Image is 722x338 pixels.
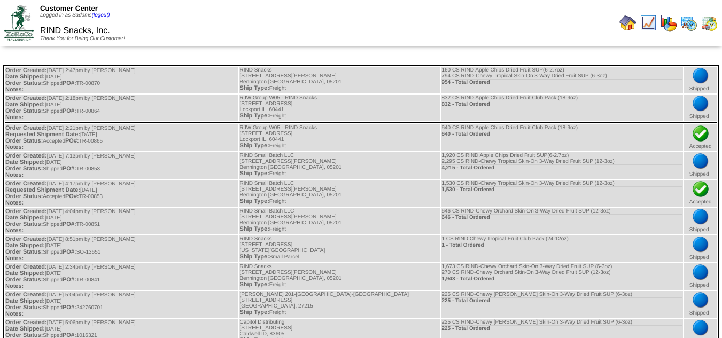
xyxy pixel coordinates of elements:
td: Accepted [684,124,717,151]
td: RIND Snacks [STREET_ADDRESS][PERSON_NAME] Bennington [GEOGRAPHIC_DATA], 05201 Freight [239,67,440,93]
div: 4,215 - Total Ordered [441,164,682,171]
div: 640 - Total Ordered [441,131,682,137]
div: 954 - Total Ordered [441,79,682,85]
span: Date Shipped: [5,74,45,80]
td: [DATE] 8:51pm by [PERSON_NAME] [DATE] Shipped SO-13651 [5,235,238,262]
span: Ship Type: [239,143,269,149]
span: Order Status: [5,108,43,114]
img: bluedot.png [692,236,709,253]
span: Date Shipped: [5,298,45,304]
span: Requested Shipment Date: [5,187,80,193]
span: Notes: [5,200,24,206]
img: bluedot.png [692,67,709,84]
td: 1,673 CS RIND-Chewy Orchard Skin-On 3-Way Dried Fruit SUP (6-3oz) 270 CS RIND-Chewy Orchard Skin-... [441,263,682,290]
span: Order Status: [5,193,43,200]
span: Order Status: [5,166,43,172]
img: bluedot.png [692,95,709,112]
span: Order Status: [5,221,43,227]
span: PO#: [63,304,76,311]
span: Ship Type: [239,254,269,260]
img: calendarinout.gif [701,14,718,32]
td: 640 CS RIND Apple Chips Dried Fruit Club Pack (18-9oz) [441,124,682,151]
span: Date Shipped: [5,215,45,221]
img: bluedot.png [692,319,709,336]
span: Notes: [5,227,24,234]
span: Order Created: [5,292,47,298]
span: Notes: [5,87,24,93]
span: PO#: [63,80,76,87]
span: Order Status: [5,80,43,87]
td: [DATE] 2:34pm by [PERSON_NAME] [DATE] Shipped TR-00841 [5,263,238,290]
span: Date Shipped: [5,101,45,108]
a: (logout) [92,12,110,18]
td: RIND Snacks [STREET_ADDRESS] [US_STATE][GEOGRAPHIC_DATA] Small Parcel [239,235,440,262]
div: 832 - Total Ordered [441,101,682,107]
td: 832 CS RIND Apple Chips Dried Fruit Club Pack (18-9oz) [441,95,682,121]
td: Shipped [684,235,717,262]
span: Order Created: [5,95,47,101]
span: Date Shipped: [5,242,45,249]
span: Notes: [5,283,24,289]
td: 1,530 CS RIND-Chewy Tropical Skin-On 3-Way Dried Fruit SUP (12-3oz) [441,180,682,207]
span: RIND Snacks, Inc. [40,26,110,35]
span: Notes: [5,255,24,262]
td: Shipped [684,263,717,290]
span: PO#: [65,138,79,144]
span: PO#: [63,249,76,255]
img: bluedot.png [692,208,709,225]
td: RIND Small Batch LLC [STREET_ADDRESS][PERSON_NAME] Bennington [GEOGRAPHIC_DATA], 05201 Freight [239,180,440,207]
span: Order Created: [5,319,47,326]
span: Order Created: [5,236,47,242]
span: PO#: [63,108,76,114]
span: PO#: [65,193,79,200]
td: Shipped [684,67,717,93]
span: Date Shipped: [5,159,45,166]
span: Requested Shipment Date: [5,131,80,138]
span: Order Created: [5,67,47,74]
span: Order Created: [5,264,47,270]
td: Shipped [684,291,717,318]
td: 1,920 CS RIND Apple Chips Dried Fruit SUP(6-2.7oz) 2,295 CS RIND-Chewy Tropical Skin-On 3-Way Dri... [441,152,682,179]
span: Order Status: [5,138,43,144]
span: Thank You for Being Our Customer! [40,36,125,42]
span: Ship Type: [239,113,269,119]
td: RIND Small Batch LLC [STREET_ADDRESS][PERSON_NAME] Bennington [GEOGRAPHIC_DATA], 05201 Freight [239,152,440,179]
td: RIND Small Batch LLC [STREET_ADDRESS][PERSON_NAME] Bennington [GEOGRAPHIC_DATA], 05201 Freight [239,208,440,234]
span: Notes: [5,172,24,178]
td: RJW Group W05 - RIND Snacks [STREET_ADDRESS] Lockport IL, 60441 Freight [239,124,440,151]
span: Ship Type: [239,170,269,177]
td: 225 CS RIND-Chewy [PERSON_NAME] Skin-On 3-Way Dried Fruit SUP (6-3oz) [441,291,682,318]
span: Logged in as Sadams [40,12,110,18]
td: [DATE] 5:04pm by [PERSON_NAME] [DATE] Shipped 242760701 [5,291,238,318]
img: line_graph.gif [640,14,657,32]
td: 1 CS RIND Chewy Tropical Fruit Club Pack (24-12oz) [441,235,682,262]
span: Date Shipped: [5,326,45,332]
span: Notes: [5,114,24,121]
div: 1 - Total Ordered [441,242,682,248]
img: calendarprod.gif [680,14,697,32]
td: [DATE] 4:04pm by [PERSON_NAME] [DATE] Shipped TR-00851 [5,208,238,234]
span: Order Status: [5,249,43,255]
img: bluedot.png [692,264,709,281]
span: Order Created: [5,153,47,159]
img: check.png [692,125,709,142]
span: Date Shipped: [5,270,45,277]
td: RJW Group W05 - RIND Snacks [STREET_ADDRESS] Lockport IL, 60441 Freight [239,95,440,121]
div: 1,530 - Total Ordered [441,186,682,193]
span: Order Created: [5,208,47,215]
span: Ship Type: [239,198,269,205]
img: bluedot.png [692,292,709,309]
img: check.png [692,180,709,198]
span: Ship Type: [239,226,269,232]
div: 1,943 - Total Ordered [441,276,682,282]
span: PO#: [63,166,76,172]
td: RIND Snacks [STREET_ADDRESS][PERSON_NAME] Bennington [GEOGRAPHIC_DATA], 05201 Freight [239,263,440,290]
span: Notes: [5,144,24,151]
div: 646 - Total Ordered [441,214,682,221]
span: Order Status: [5,304,43,311]
img: ZoRoCo_Logo(Green%26Foil)%20jpg.webp [4,5,34,41]
img: home.gif [619,14,636,32]
div: 225 - Total Ordered [441,297,682,304]
img: bluedot.png [692,153,709,170]
td: [DATE] 2:47pm by [PERSON_NAME] [DATE] Shipped TR-00870 [5,67,238,93]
